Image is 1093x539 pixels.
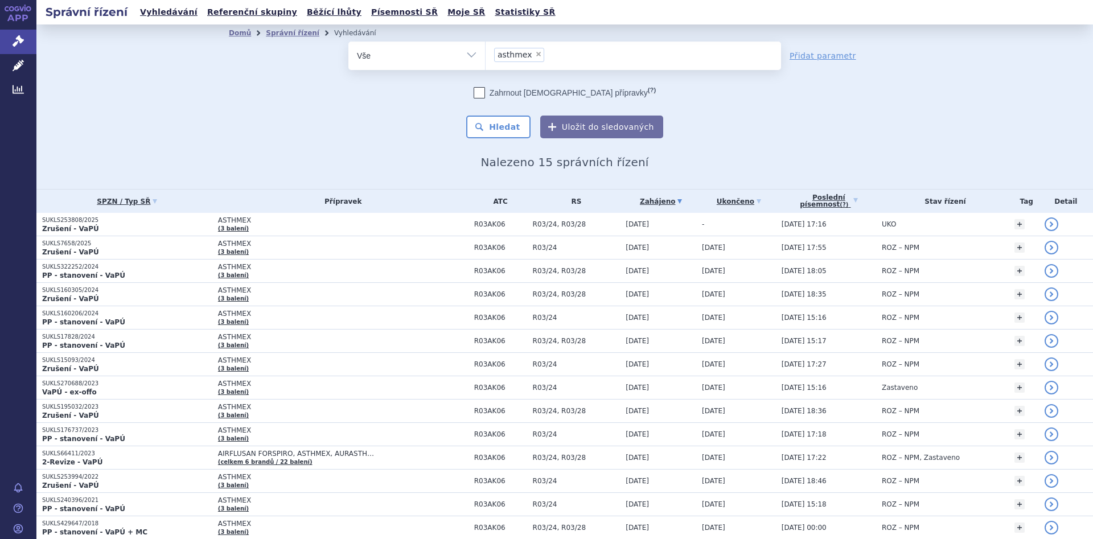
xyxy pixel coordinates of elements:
span: ROZ – NPM, Zastaveno [882,454,960,462]
a: detail [1045,521,1058,534]
a: SPZN / Typ SŘ [42,194,212,209]
th: Detail [1039,190,1093,213]
span: [DATE] 17:22 [782,454,827,462]
label: Zahrnout [DEMOGRAPHIC_DATA] přípravky [474,87,656,98]
strong: PP - stanovení - VaPÚ [42,341,125,349]
span: [DATE] [626,407,649,415]
a: detail [1045,287,1058,301]
span: R03/24 [533,360,621,368]
span: ROZ – NPM [882,244,919,252]
span: ASTHMEX [218,380,469,388]
span: [DATE] 00:00 [782,524,827,532]
p: SUKLS176737/2023 [42,426,212,434]
span: ASTHMEX [218,496,469,504]
a: detail [1045,241,1058,254]
span: [DATE] [626,477,649,485]
a: (3 balení) [218,319,249,325]
a: Statistiky SŘ [491,5,558,20]
a: Vyhledávání [137,5,201,20]
span: R03/24 [533,430,621,438]
a: detail [1045,334,1058,348]
li: Vyhledávání [334,24,391,42]
span: × [535,51,542,57]
span: ASTHMEX [218,520,469,528]
a: (3 balení) [218,225,249,232]
span: [DATE] 15:18 [782,500,827,508]
p: SUKLS15093/2024 [42,356,212,364]
span: R03/24, R03/28 [533,220,621,228]
span: [DATE] [702,360,725,368]
span: [DATE] [702,430,725,438]
span: R03/24, R03/28 [533,337,621,345]
span: [DATE] [626,524,649,532]
th: Přípravek [212,190,469,213]
span: ROZ – NPM [882,477,919,485]
span: ROZ – NPM [882,314,919,322]
span: [DATE] 15:16 [782,384,827,392]
span: R03/24 [533,244,621,252]
span: [DATE] 15:16 [782,314,827,322]
a: (3 balení) [218,342,249,348]
span: - [702,220,704,228]
span: [DATE] [626,500,649,508]
strong: Zrušení - VaPÚ [42,295,99,303]
span: [DATE] [626,360,649,368]
a: Běžící lhůty [303,5,365,20]
a: + [1014,522,1025,533]
th: ATC [469,190,527,213]
a: detail [1045,404,1058,418]
a: detail [1045,381,1058,394]
a: + [1014,266,1025,276]
span: R03AK06 [474,244,527,252]
a: (3 balení) [218,272,249,278]
span: ASTHMEX [218,403,469,411]
p: SUKLS240396/2021 [42,496,212,504]
span: [DATE] 17:16 [782,220,827,228]
span: asthmex [498,51,532,59]
span: R03AK06 [474,290,527,298]
span: [DATE] [626,314,649,322]
a: (3 balení) [218,482,249,488]
a: detail [1045,264,1058,278]
span: [DATE] [702,337,725,345]
button: Hledat [466,116,531,138]
a: (3 balení) [218,529,249,535]
span: [DATE] 18:05 [782,267,827,275]
span: R03AK06 [474,524,527,532]
span: R03/24 [533,384,621,392]
a: + [1014,499,1025,509]
span: ROZ – NPM [882,267,919,275]
span: [DATE] [702,314,725,322]
strong: 2-Revize - VaPÚ [42,458,102,466]
span: [DATE] 15:17 [782,337,827,345]
strong: PP - stanovení - VaPÚ [42,318,125,326]
span: R03AK06 [474,454,527,462]
span: [DATE] [702,524,725,532]
span: R03/24, R03/28 [533,524,621,532]
a: + [1014,359,1025,369]
span: ASTHMEX [218,310,469,318]
span: ROZ – NPM [882,500,919,508]
span: ROZ – NPM [882,337,919,345]
a: Přidat parametr [790,50,856,61]
span: [DATE] [626,267,649,275]
span: ROZ – NPM [882,430,919,438]
span: [DATE] [626,384,649,392]
a: + [1014,429,1025,439]
p: SUKLS253808/2025 [42,216,212,224]
span: [DATE] 17:18 [782,430,827,438]
span: ASTHMEX [218,216,469,224]
span: [DATE] 17:55 [782,244,827,252]
strong: PP - stanovení - VaPÚ [42,271,125,279]
button: Uložit do sledovaných [540,116,663,138]
p: SUKLS160305/2024 [42,286,212,294]
span: ROZ – NPM [882,407,919,415]
span: Nalezeno 15 správních řízení [480,155,648,169]
a: (3 balení) [218,249,249,255]
a: (celkem 6 brandů / 22 balení) [218,459,313,465]
span: ROZ – NPM [882,524,919,532]
a: (3 balení) [218,389,249,395]
span: [DATE] 18:36 [782,407,827,415]
strong: PP - stanovení - VaPÚ [42,435,125,443]
a: Referenční skupiny [204,5,301,20]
